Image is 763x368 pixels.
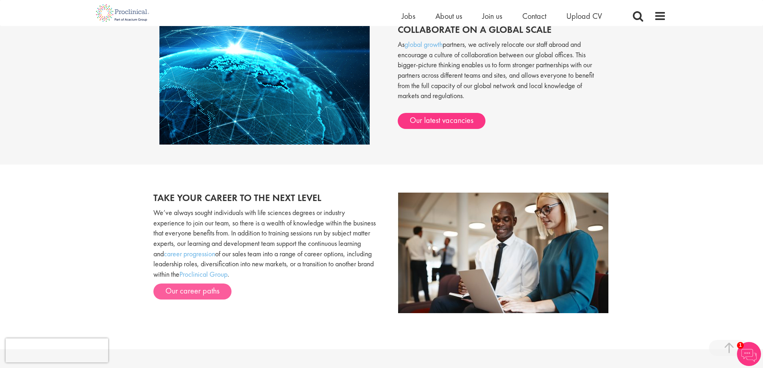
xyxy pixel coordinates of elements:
[398,24,604,35] h2: Collaborate on a global scale
[435,11,462,21] a: About us
[153,284,232,300] a: Our career paths
[737,342,761,366] img: Chatbot
[398,113,485,129] a: Our latest vacancies
[405,40,443,49] a: global growth
[737,342,744,349] span: 1
[402,11,415,21] a: Jobs
[179,269,227,279] a: Proclinical Group
[566,11,602,21] a: Upload CV
[398,39,604,109] p: As partners, we actively relocate our staff abroad and encourage a culture of collaboration betwe...
[6,338,108,362] iframe: reCAPTCHA
[482,11,502,21] a: Join us
[522,11,546,21] a: Contact
[164,249,215,258] a: career progression
[153,193,376,203] h2: Take your career to the next level
[153,207,376,280] p: We’ve always sought individuals with life sciences degrees or industry experience to join our tea...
